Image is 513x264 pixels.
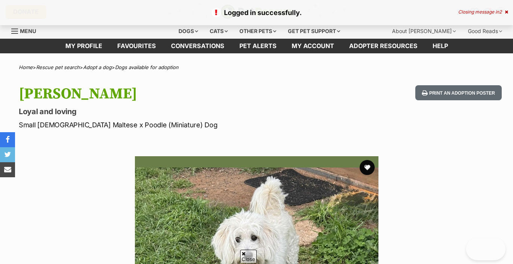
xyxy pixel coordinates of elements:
[387,24,461,39] div: About [PERSON_NAME]
[163,39,232,53] a: conversations
[8,8,505,18] p: Logged in successfully.
[115,64,179,70] a: Dogs available for adoption
[58,39,110,53] a: My profile
[19,120,313,130] p: Small [DEMOGRAPHIC_DATA] Maltese x Poodle (Miniature) Dog
[425,39,455,53] a: Help
[463,24,507,39] div: Good Reads
[83,64,112,70] a: Adopt a dog
[20,28,36,34] span: Menu
[342,39,425,53] a: Adopter resources
[173,24,203,39] div: Dogs
[284,39,342,53] a: My account
[204,24,233,39] div: Cats
[232,39,284,53] a: Pet alerts
[499,9,502,15] span: 2
[234,24,281,39] div: Other pets
[360,160,375,175] button: favourite
[11,24,41,37] a: Menu
[415,85,502,101] button: Print an adoption poster
[466,238,505,260] iframe: Help Scout Beacon - Open
[240,250,257,263] span: Close
[19,106,313,117] p: Loyal and loving
[19,85,313,103] h1: [PERSON_NAME]
[458,9,508,15] div: Closing message in
[283,24,345,39] div: Get pet support
[36,64,80,70] a: Rescue pet search
[19,64,33,70] a: Home
[110,39,163,53] a: Favourites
